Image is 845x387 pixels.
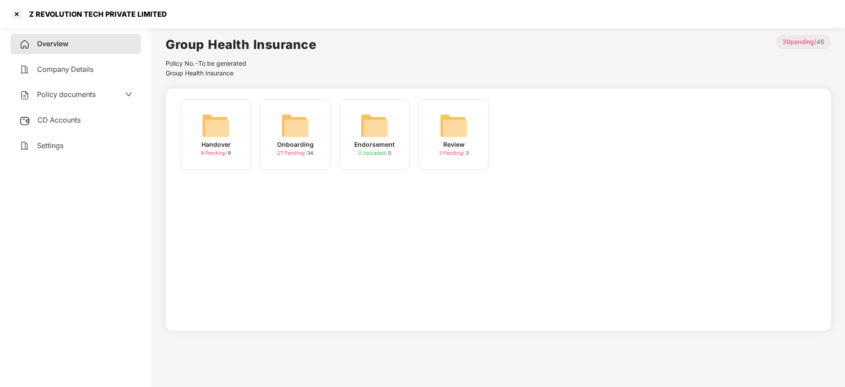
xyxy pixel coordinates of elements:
[19,39,30,50] img: svg+xml;base64,PHN2ZyB4bWxucz0iaHR0cDovL3d3dy53My5vcmcvMjAwMC9zdmciIHdpZHRoPSIyNCIgaGVpZ2h0PSIyNC...
[166,69,233,77] span: Group Health Insurance
[281,112,309,140] img: svg+xml;base64,PHN2ZyB4bWxucz0iaHR0cDovL3d3dy53My5vcmcvMjAwMC9zdmciIHdpZHRoPSI2NCIgaGVpZ2h0PSI2NC...
[19,115,30,126] img: svg+xml;base64,PHN2ZyB3aWR0aD0iMjUiIGhlaWdodD0iMjQiIHZpZXdCb3g9IjAgMCAyNSAyNCIgZmlsbD0ibm9uZSIgeG...
[19,90,30,100] img: svg+xml;base64,PHN2ZyB4bWxucz0iaHR0cDovL3d3dy53My5vcmcvMjAwMC9zdmciIHdpZHRoPSIyNCIgaGVpZ2h0PSIyNC...
[37,90,96,99] span: Policy documents
[440,112,468,140] img: svg+xml;base64,PHN2ZyB4bWxucz0iaHR0cDovL3d3dy53My5vcmcvMjAwMC9zdmciIHdpZHRoPSI2NCIgaGVpZ2h0PSI2NC...
[19,64,30,75] img: svg+xml;base64,PHN2ZyB4bWxucz0iaHR0cDovL3d3dy53My5vcmcvMjAwMC9zdmciIHdpZHRoPSIyNCIgaGVpZ2h0PSIyNC...
[782,38,814,45] span: 39 pending
[358,149,391,157] div: 0
[360,112,389,140] img: svg+xml;base64,PHN2ZyB4bWxucz0iaHR0cDovL3d3dy53My5vcmcvMjAwMC9zdmciIHdpZHRoPSI2NCIgaGVpZ2h0PSI2NC...
[201,140,231,149] div: Handover
[37,65,93,74] span: Company Details
[354,140,395,149] div: Endorsement
[277,150,307,156] span: 27 Pending /
[201,150,228,156] span: 9 Pending /
[166,35,316,54] h1: Group Health Insurance
[776,35,831,49] p: / 46
[166,59,316,68] div: Policy No.- To be generated
[201,149,231,157] div: 9
[24,10,167,19] div: Z REVOLUTION TECH PRIVATE LIMITED
[19,141,30,151] img: svg+xml;base64,PHN2ZyB4bWxucz0iaHR0cDovL3d3dy53My5vcmcvMjAwMC9zdmciIHdpZHRoPSIyNCIgaGVpZ2h0PSIyNC...
[37,39,68,48] span: Overview
[277,149,313,157] div: 34
[125,91,132,98] span: down
[37,141,63,150] span: Settings
[358,150,388,156] span: 0 Uploaded /
[202,112,230,140] img: svg+xml;base64,PHN2ZyB4bWxucz0iaHR0cDovL3d3dy53My5vcmcvMjAwMC9zdmciIHdpZHRoPSI2NCIgaGVpZ2h0PSI2NC...
[439,149,469,157] div: 3
[443,140,465,149] div: Review
[277,140,314,149] div: Onboarding
[37,115,81,124] span: CD Accounts
[439,150,466,156] span: 3 Pending /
